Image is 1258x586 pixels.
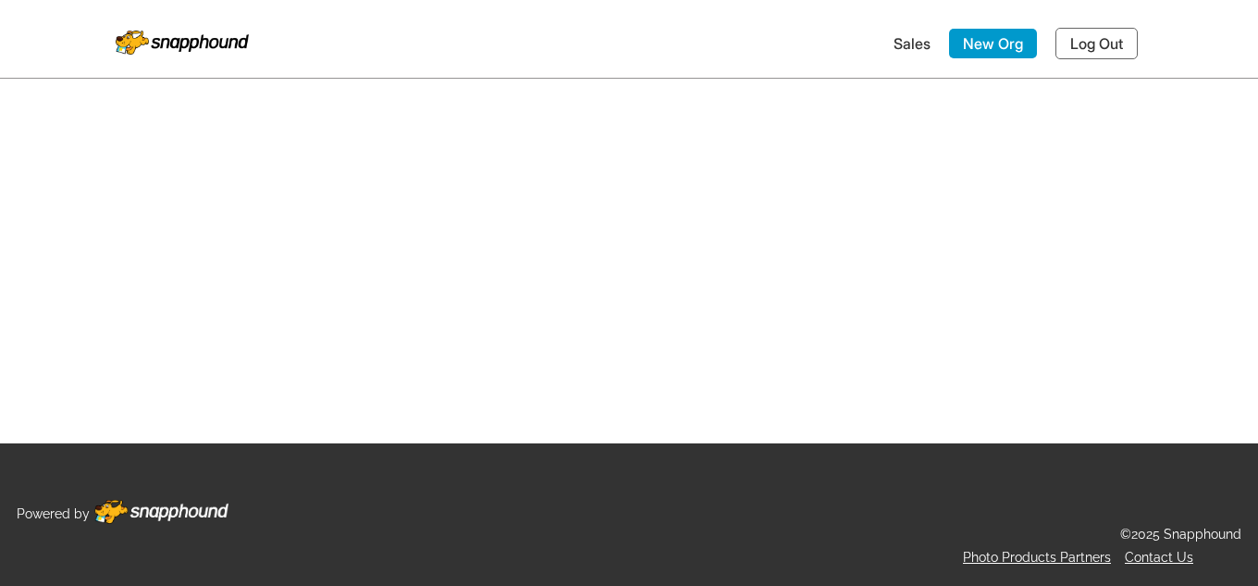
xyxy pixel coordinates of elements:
a: New Org [949,29,1037,58]
a: Photo Products Partners [963,550,1111,565]
p: Powered by [17,503,90,526]
a: Log Out [1055,28,1138,59]
img: Footer [94,500,228,524]
img: Snapphound Logo [116,23,249,55]
p: ©2025 Snapphound [1120,523,1241,546]
a: Sales [894,34,931,53]
a: Contact Us [1125,550,1193,565]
